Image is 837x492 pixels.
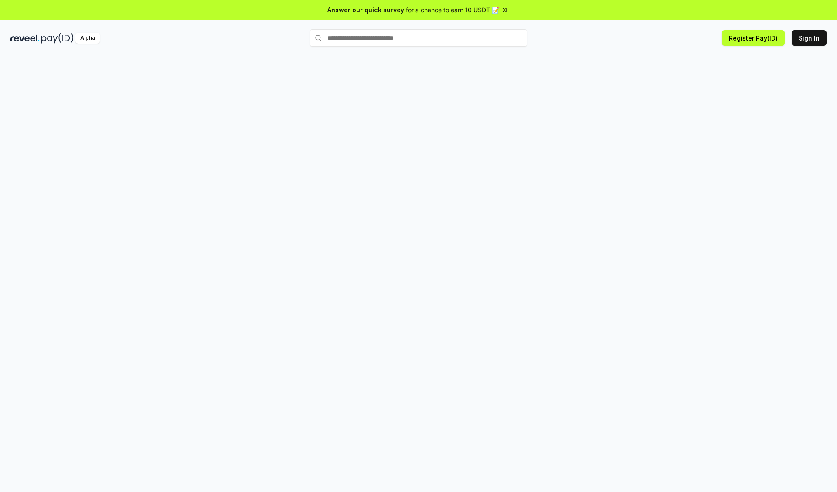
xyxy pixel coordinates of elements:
button: Register Pay(ID) [722,30,785,46]
span: Answer our quick survey [327,5,404,14]
button: Sign In [792,30,827,46]
img: pay_id [41,33,74,44]
span: for a chance to earn 10 USDT 📝 [406,5,499,14]
div: Alpha [75,33,100,44]
img: reveel_dark [10,33,40,44]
